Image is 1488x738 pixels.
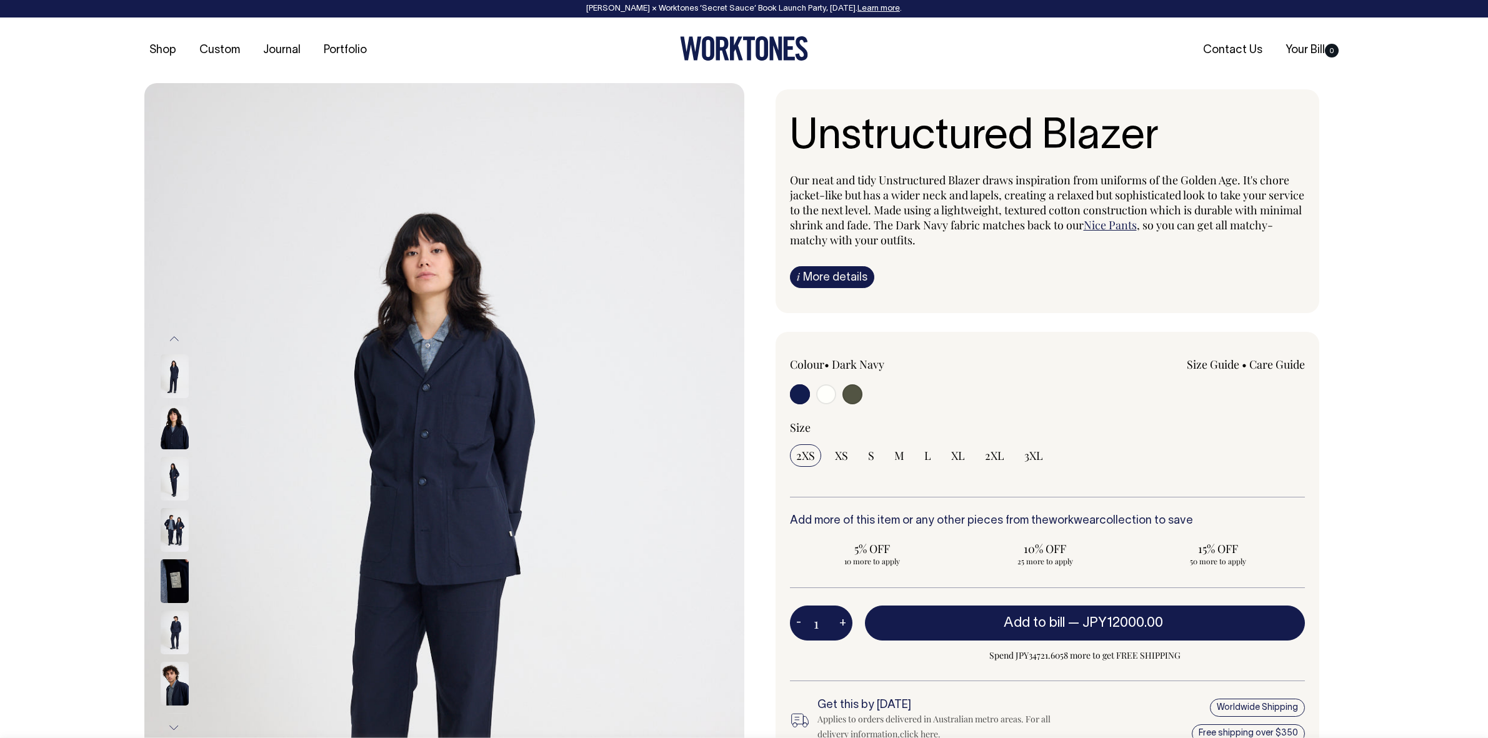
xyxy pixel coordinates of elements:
[969,556,1122,566] span: 25 more to apply
[161,457,189,501] img: dark-navy
[790,515,1305,527] h6: Add more of this item or any other pieces from the collection to save
[790,537,956,570] input: 5% OFF 10 more to apply
[1049,516,1099,526] a: workwear
[865,606,1305,641] button: Add to bill —JPY12000.00
[161,406,189,449] img: dark-navy
[1281,40,1344,61] a: Your Bill0
[790,114,1305,161] h1: Unstructured Blazer
[857,5,900,12] a: Learn more
[924,448,931,463] span: L
[319,40,372,61] a: Portfolio
[1068,617,1166,629] span: —
[951,448,965,463] span: XL
[1004,617,1065,629] span: Add to bill
[829,444,854,467] input: XS
[962,537,1128,570] input: 10% OFF 25 more to apply
[1018,444,1049,467] input: 3XL
[1084,217,1137,232] a: Nice Pants
[969,541,1122,556] span: 10% OFF
[1024,448,1043,463] span: 3XL
[1082,617,1163,629] span: JPY12000.00
[790,357,996,372] div: Colour
[161,662,189,706] img: dark-navy
[790,266,874,288] a: iMore details
[945,444,971,467] input: XL
[258,40,306,61] a: Journal
[868,448,874,463] span: S
[161,559,189,603] img: dark-navy
[144,40,181,61] a: Shop
[790,611,807,636] button: -
[1187,357,1239,372] a: Size Guide
[824,357,829,372] span: •
[817,699,1071,712] h6: Get this by [DATE]
[796,541,949,556] span: 5% OFF
[1136,537,1301,570] input: 15% OFF 50 more to apply
[12,4,1476,13] div: [PERSON_NAME] × Worktones ‘Secret Sauce’ Book Launch Party, [DATE]. .
[161,354,189,398] img: dark-navy
[790,420,1305,435] div: Size
[1325,44,1339,57] span: 0
[833,611,852,636] button: +
[165,325,184,353] button: Previous
[161,611,189,654] img: dark-navy
[1198,40,1267,61] a: Contact Us
[796,448,815,463] span: 2XS
[194,40,245,61] a: Custom
[888,444,911,467] input: M
[790,172,1304,232] span: Our neat and tidy Unstructured Blazer draws inspiration from uniforms of the Golden Age. It's cho...
[161,508,189,552] img: dark-navy
[790,217,1273,247] span: , so you can get all matchy-matchy with your outfits.
[796,556,949,566] span: 10 more to apply
[1249,357,1305,372] a: Care Guide
[790,444,821,467] input: 2XS
[832,357,884,372] label: Dark Navy
[835,448,848,463] span: XS
[1242,357,1247,372] span: •
[894,448,904,463] span: M
[1142,541,1295,556] span: 15% OFF
[985,448,1004,463] span: 2XL
[865,648,1305,663] span: Spend JPY34721.6058 more to get FREE SHIPPING
[862,444,881,467] input: S
[1142,556,1295,566] span: 50 more to apply
[918,444,937,467] input: L
[797,270,800,283] span: i
[979,444,1011,467] input: 2XL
